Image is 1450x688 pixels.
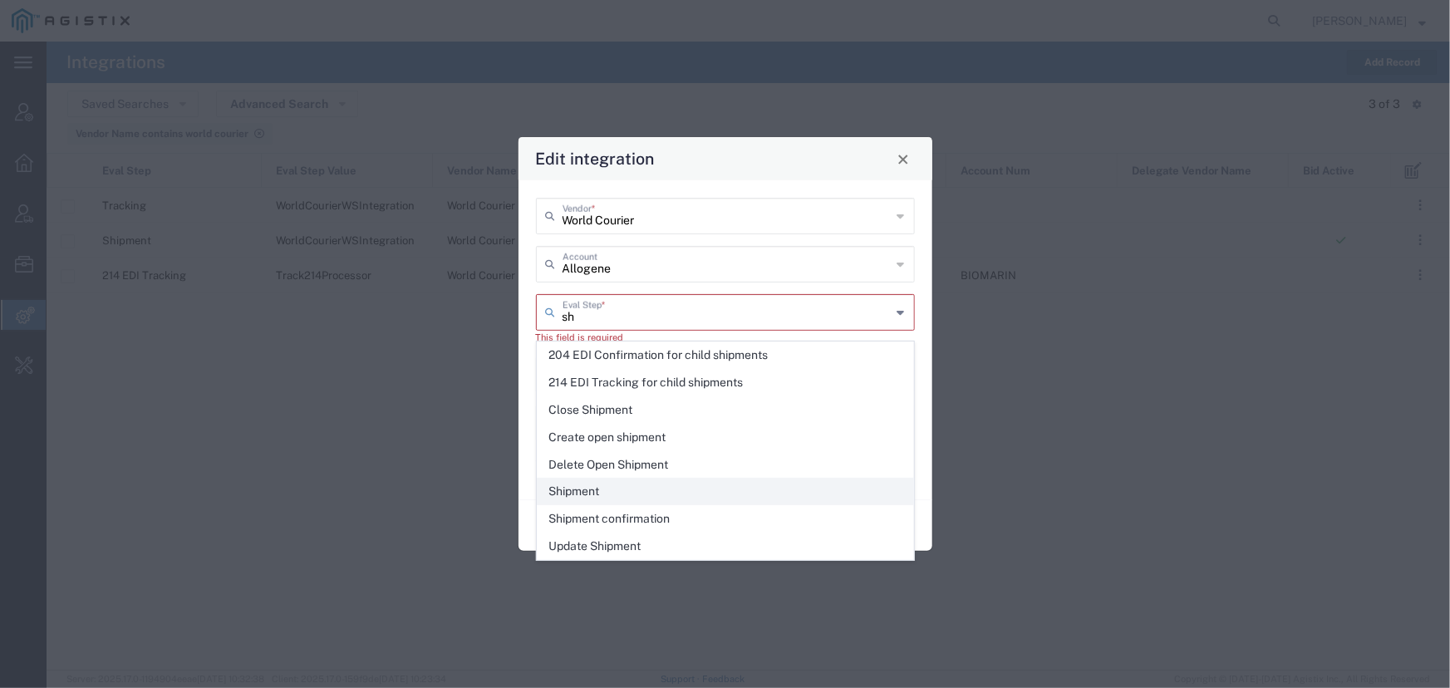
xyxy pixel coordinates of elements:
span: Shipment [538,479,913,504]
button: Close [892,147,915,170]
span: Update Shipment [538,533,913,559]
h4: Edit integration [535,146,654,170]
div: This field is required [536,331,915,345]
span: 204 EDI Confirmation for child shipments [538,342,913,368]
span: 214 EDI Tracking for child shipments [538,370,913,396]
span: Delete Open Shipment [538,452,913,478]
span: Create open shipment [538,425,913,450]
span: Shipment confirmation [538,506,913,532]
span: Close Shipment [538,397,913,423]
